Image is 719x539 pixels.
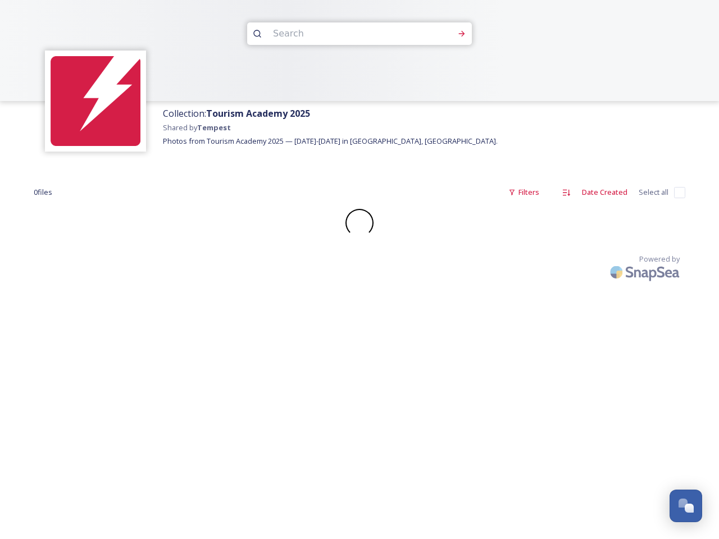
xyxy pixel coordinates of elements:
button: Open Chat [670,490,702,522]
img: tempest-red-icon-rounded.png [51,56,140,146]
span: Select all [639,187,668,198]
span: Shared by [163,122,231,133]
div: Filters [503,181,545,203]
strong: Tempest [197,122,231,133]
span: Powered by [639,254,680,264]
span: Collection: [163,107,310,120]
input: Search [267,21,421,46]
span: Photos from Tourism Academy 2025 — [DATE]-[DATE] in [GEOGRAPHIC_DATA], [GEOGRAPHIC_DATA]. [163,136,498,146]
strong: Tourism Academy 2025 [206,107,310,120]
img: SnapSea Logo [607,259,685,285]
span: 0 file s [34,187,52,198]
div: Date Created [576,181,633,203]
